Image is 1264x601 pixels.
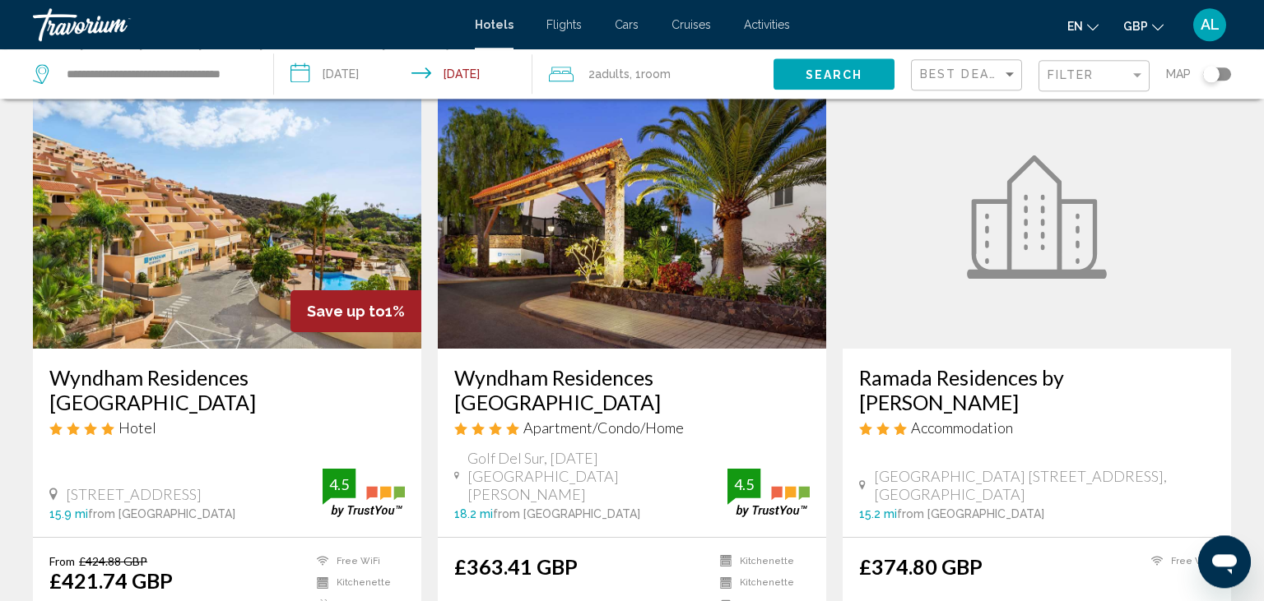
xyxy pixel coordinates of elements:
span: Room [641,67,671,81]
li: Kitchenette [712,576,810,590]
button: Search [774,58,895,89]
a: Cars [615,18,639,31]
span: AL [1201,16,1220,33]
img: Hotel image [438,86,826,349]
a: Travorium [33,8,458,41]
img: trustyou-badge.svg [323,469,405,517]
span: 2 [588,62,630,86]
span: Search [806,68,863,81]
span: Apartment/Condo/Home [523,418,684,437]
div: 4 star Hotel [49,418,405,437]
span: Best Deals [920,67,1006,81]
ins: £421.74 GBP [49,568,173,593]
div: 1% [290,290,421,332]
a: Hotels [475,18,513,31]
li: Kitchenette [309,576,405,590]
button: User Menu [1188,7,1231,42]
div: 4.5 [323,474,355,494]
span: GBP [1123,20,1148,33]
div: 4 star Apartment [454,418,810,437]
div: 3 star Accommodation [859,418,1215,437]
span: 15.2 mi [859,507,897,520]
span: From [49,554,75,568]
span: Map [1166,62,1191,86]
span: [GEOGRAPHIC_DATA] [STREET_ADDRESS], [GEOGRAPHIC_DATA] [874,467,1215,503]
li: Free WiFi [1143,554,1215,568]
span: from [GEOGRAPHIC_DATA] [897,507,1044,520]
button: Change currency [1123,14,1164,38]
span: en [1067,20,1083,33]
ins: £363.41 GBP [454,554,578,579]
a: Activities [744,18,790,31]
button: Check-in date: Oct 6, 2025 Check-out date: Oct 10, 2025 [274,49,532,99]
del: £424.88 GBP [79,554,147,568]
span: , 1 [630,62,671,86]
button: Change language [1067,14,1099,38]
img: Hotel image [967,155,1107,279]
a: Hotel image [843,86,1231,349]
span: 15.9 mi [49,507,88,520]
a: Cruises [671,18,711,31]
span: Hotel [118,418,156,437]
a: Ramada Residences by [PERSON_NAME] [859,365,1215,414]
button: Travelers: 2 adults, 0 children [532,49,774,99]
span: Golf Del Sur, [DATE][GEOGRAPHIC_DATA][PERSON_NAME] [467,449,727,503]
span: [STREET_ADDRESS] [66,485,202,503]
span: from [GEOGRAPHIC_DATA] [88,507,235,520]
span: from [GEOGRAPHIC_DATA] [493,507,640,520]
a: Wyndham Residences [GEOGRAPHIC_DATA] [454,365,810,414]
span: Save up to [307,303,385,320]
a: Wyndham Residences [GEOGRAPHIC_DATA] [49,365,405,414]
mat-select: Sort by [920,68,1017,82]
div: 4.5 [727,474,760,494]
img: Hotel image [33,86,421,349]
li: Free WiFi [309,554,405,568]
ins: £374.80 GBP [859,554,983,579]
span: Accommodation [911,418,1013,437]
li: Kitchenette [712,554,810,568]
button: Toggle map [1191,67,1231,81]
a: Flights [546,18,582,31]
iframe: Button to launch messaging window [1198,535,1251,588]
span: 18.2 mi [454,507,493,520]
img: trustyou-badge.svg [727,469,810,517]
span: Adults [595,67,630,81]
span: Filter [1048,68,1094,81]
button: Filter [1039,59,1150,93]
